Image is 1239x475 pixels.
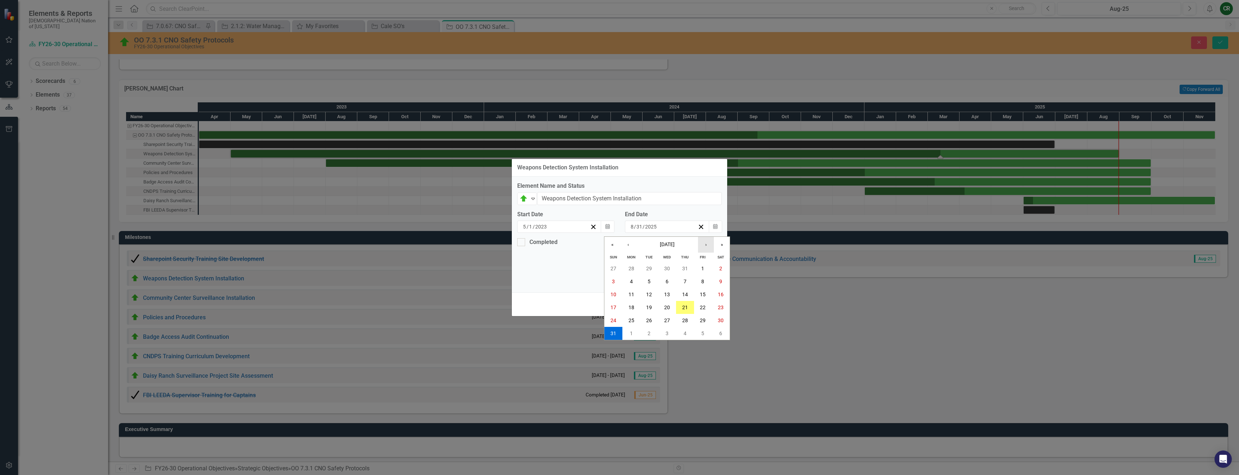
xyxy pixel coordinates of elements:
[682,305,688,310] abbr: August 21, 2025
[646,292,652,297] abbr: August 12, 2025
[640,314,658,327] button: August 26, 2025
[645,255,653,259] abbr: Tuesday
[517,182,722,190] label: Element Name and Status
[646,318,652,323] abbr: August 26, 2025
[712,262,730,275] button: August 2, 2025
[698,237,714,253] button: ›
[682,292,688,297] abbr: August 14, 2025
[717,255,724,259] abbr: Saturday
[604,262,622,275] button: July 27, 2025
[610,292,616,297] abbr: August 10, 2025
[636,237,698,253] button: [DATE]
[658,327,676,340] button: September 3, 2025
[620,237,636,253] button: ‹
[719,266,722,271] abbr: August 2, 2025
[684,330,686,336] abbr: September 4, 2025
[612,279,615,284] abbr: August 3, 2025
[719,330,722,336] abbr: September 6, 2025
[604,275,622,288] button: August 3, 2025
[622,262,640,275] button: July 28, 2025
[630,279,633,284] abbr: August 4, 2025
[527,223,529,230] span: /
[682,266,688,271] abbr: July 31, 2025
[658,301,676,314] button: August 20, 2025
[622,301,640,314] button: August 18, 2025
[604,327,622,340] button: August 31, 2025
[694,275,712,288] button: August 8, 2025
[660,241,675,247] span: [DATE]
[658,262,676,275] button: July 30, 2025
[629,292,634,297] abbr: August 11, 2025
[629,305,634,310] abbr: August 18, 2025
[636,223,643,230] input: dd
[700,305,706,310] abbr: August 22, 2025
[700,292,706,297] abbr: August 15, 2025
[694,288,712,301] button: August 15, 2025
[517,164,618,171] div: Weapons Detection System Installation
[537,192,722,205] input: Name
[712,301,730,314] button: August 23, 2025
[663,255,671,259] abbr: Wednesday
[519,194,528,203] img: On Target
[517,210,614,219] div: Start Date
[664,292,670,297] abbr: August 13, 2025
[646,305,652,310] abbr: August 19, 2025
[604,314,622,327] button: August 24, 2025
[610,318,616,323] abbr: August 24, 2025
[640,275,658,288] button: August 5, 2025
[604,288,622,301] button: August 10, 2025
[533,223,535,230] span: /
[629,266,634,271] abbr: July 28, 2025
[610,330,616,336] abbr: August 31, 2025
[694,262,712,275] button: August 1, 2025
[627,255,635,259] abbr: Monday
[622,314,640,327] button: August 25, 2025
[694,301,712,314] button: August 22, 2025
[658,288,676,301] button: August 13, 2025
[604,301,622,314] button: August 17, 2025
[658,275,676,288] button: August 6, 2025
[666,279,668,284] abbr: August 6, 2025
[645,223,657,230] input: yyyy
[676,314,694,327] button: August 28, 2025
[646,266,652,271] abbr: July 29, 2025
[643,223,645,230] span: /
[676,327,694,340] button: September 4, 2025
[622,288,640,301] button: August 11, 2025
[700,255,706,259] abbr: Friday
[694,314,712,327] button: August 29, 2025
[676,288,694,301] button: August 14, 2025
[676,262,694,275] button: July 31, 2025
[610,255,617,259] abbr: Sunday
[712,327,730,340] button: September 6, 2025
[630,223,634,230] input: mm
[658,314,676,327] button: August 27, 2025
[694,327,712,340] button: September 5, 2025
[714,237,730,253] button: »
[712,275,730,288] button: August 9, 2025
[676,275,694,288] button: August 7, 2025
[622,327,640,340] button: September 1, 2025
[701,266,704,271] abbr: August 1, 2025
[625,210,722,219] div: End Date
[610,266,616,271] abbr: July 27, 2025
[604,237,620,253] button: «
[610,305,616,310] abbr: August 17, 2025
[719,279,722,284] abbr: August 9, 2025
[622,275,640,288] button: August 4, 2025
[634,223,636,230] span: /
[664,305,670,310] abbr: August 20, 2025
[701,279,704,284] abbr: August 8, 2025
[630,330,633,336] abbr: September 1, 2025
[718,318,724,323] abbr: August 30, 2025
[664,318,670,323] abbr: August 27, 2025
[712,314,730,327] button: August 30, 2025
[700,318,706,323] abbr: August 29, 2025
[640,327,658,340] button: September 2, 2025
[701,330,704,336] abbr: September 5, 2025
[666,330,668,336] abbr: September 3, 2025
[681,255,689,259] abbr: Thursday
[640,288,658,301] button: August 12, 2025
[648,279,650,284] abbr: August 5, 2025
[640,301,658,314] button: August 19, 2025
